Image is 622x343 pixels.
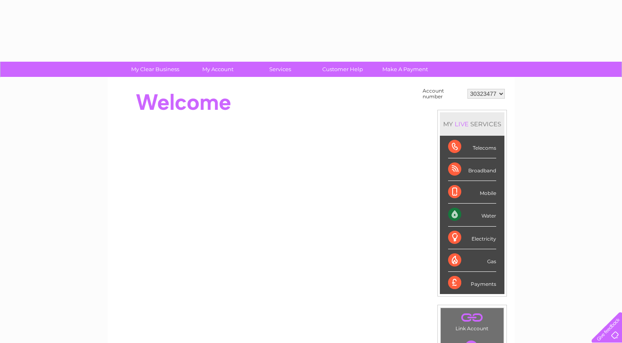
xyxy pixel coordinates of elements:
div: Gas [448,249,496,272]
div: Water [448,204,496,226]
a: Services [246,62,314,77]
div: Broadband [448,158,496,181]
a: Make A Payment [371,62,439,77]
div: Mobile [448,181,496,204]
a: My Account [184,62,252,77]
div: LIVE [453,120,470,128]
div: MY SERVICES [440,112,504,136]
a: . [443,310,502,324]
div: Telecoms [448,136,496,158]
div: Payments [448,272,496,294]
div: Electricity [448,227,496,249]
a: My Clear Business [121,62,189,77]
a: Customer Help [309,62,377,77]
td: Account number [421,86,465,102]
td: Link Account [440,308,504,334]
